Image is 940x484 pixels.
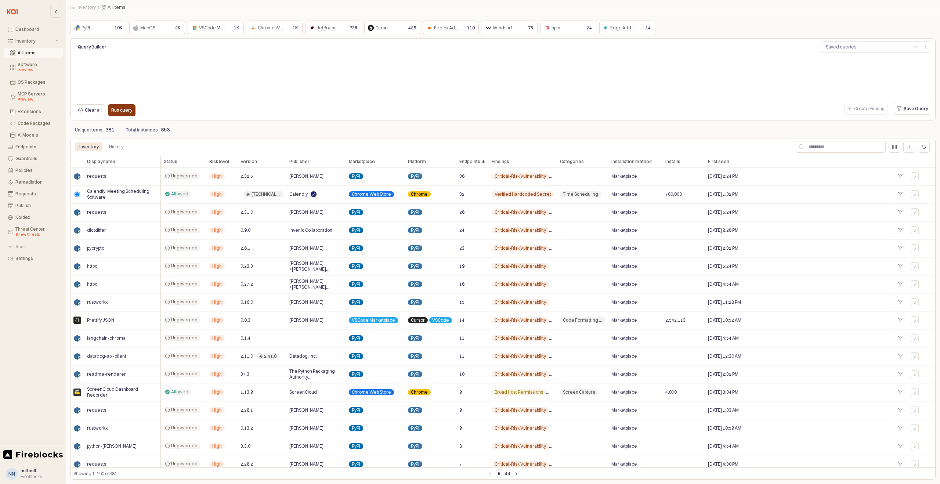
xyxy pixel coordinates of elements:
[708,281,739,287] span: [DATE] 4:54 AM
[4,165,63,176] button: Policies
[212,173,222,179] span: High
[411,389,428,395] span: Chrome
[708,191,738,197] span: [DATE] 1:02 PM
[87,299,108,305] span: rustworkx
[4,224,63,240] button: Threat Center
[4,106,63,117] button: Extensions
[241,299,253,305] span: 0.16.0
[411,371,419,377] span: PyPI
[411,209,419,215] span: PyPI
[18,133,58,138] div: AI Models
[305,21,361,35] div: JetBrains738
[495,335,546,341] span: Critical-Risk Vulnerability
[459,173,464,179] span: 36
[171,407,198,413] span: Ungoverned
[289,299,323,305] span: [PERSON_NAME]
[352,317,395,323] span: VSCode Marketplace
[352,335,360,341] span: PyPI
[895,423,905,433] div: +
[78,44,173,50] p: Query Builder
[352,353,360,359] span: PyPI
[553,317,610,323] span: Vulnerable to Remote Code Execution
[895,243,905,253] div: +
[708,353,741,359] span: [DATE] 12:30 AM
[459,191,464,197] span: 32
[563,191,598,197] span: Time Scheduling
[18,67,58,73] div: Preview
[352,263,360,269] span: PyPI
[161,126,170,134] p: 853
[4,89,63,105] button: MCP Servers
[212,209,222,215] span: High
[87,188,158,200] span: Calendly: Meeting Scheduling Software
[708,299,741,305] span: [DATE] 11:28 PM
[18,109,58,114] div: Extensions
[411,263,419,269] span: PyPI
[411,281,419,287] span: PyPI
[289,368,343,380] span: The Python Packaging Authority <[EMAIL_ADDRESS][DOMAIN_NAME]>
[126,127,158,133] p: Total instances
[563,317,603,323] span: Code Formatting & Linting
[665,389,677,395] span: 4,000
[241,245,250,251] span: 2.6.1
[665,191,682,197] span: 700,000
[264,353,276,359] div: 2.41.0
[241,159,257,165] span: Version
[289,173,323,179] span: [PERSON_NAME]
[493,24,512,32] div: Windsurf
[895,279,905,289] div: +
[4,118,63,129] button: Code Packages
[171,209,198,215] span: Ungoverned
[241,263,253,269] span: 0.23.3
[87,209,106,215] span: requests
[708,227,738,233] span: [DATE] 8:28 PM
[495,245,546,251] span: Critical-Risk Vulnerability
[115,25,123,31] p: 10K
[611,159,652,165] span: Installation method
[293,25,298,31] p: 1K
[289,245,323,251] span: [PERSON_NAME]
[352,407,360,413] span: PyPI
[459,299,464,305] span: 15
[241,281,253,287] span: 0.27.2
[432,317,449,323] span: VSCode
[611,335,637,341] span: Marketplace
[289,209,323,215] span: [PERSON_NAME]
[289,353,317,359] span: Datadog, Inc.
[553,371,593,377] span: Unmaintained Item
[75,142,103,151] div: Inventory
[495,389,543,395] span: Broad Host Permissions
[665,159,680,165] span: Installs
[212,335,222,341] span: High
[4,36,63,46] button: Inventory
[241,389,253,395] span: 1.13.9
[467,25,475,31] p: 110
[560,159,584,165] span: Categories
[610,25,640,31] span: Edge Add-ons
[212,263,222,269] span: High
[352,227,360,233] span: PyPI
[289,317,323,323] span: [PERSON_NAME]
[611,281,637,287] span: Marketplace
[212,191,222,197] span: High
[665,317,686,323] span: 2,542,113
[15,215,58,220] div: Koidex
[459,263,464,269] span: 19
[18,62,58,73] div: Software
[350,25,357,31] p: 738
[73,470,485,477] div: Showing 1-100 of 381
[708,335,739,341] span: [DATE] 4:54 AM
[15,39,54,44] div: Inventory
[495,299,546,305] span: Critical-Risk Vulnerability
[4,77,63,87] button: OS Packages
[459,335,464,341] span: 11
[87,263,97,269] span: httpx
[611,353,637,359] span: Marketplace
[495,263,546,269] span: Critical-Risk Vulnerability
[18,121,58,126] div: Code Packages
[411,335,419,341] span: PyPI
[212,281,222,287] span: High
[611,371,637,377] span: Marketplace
[105,142,128,151] div: History
[459,159,480,165] span: Endpoints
